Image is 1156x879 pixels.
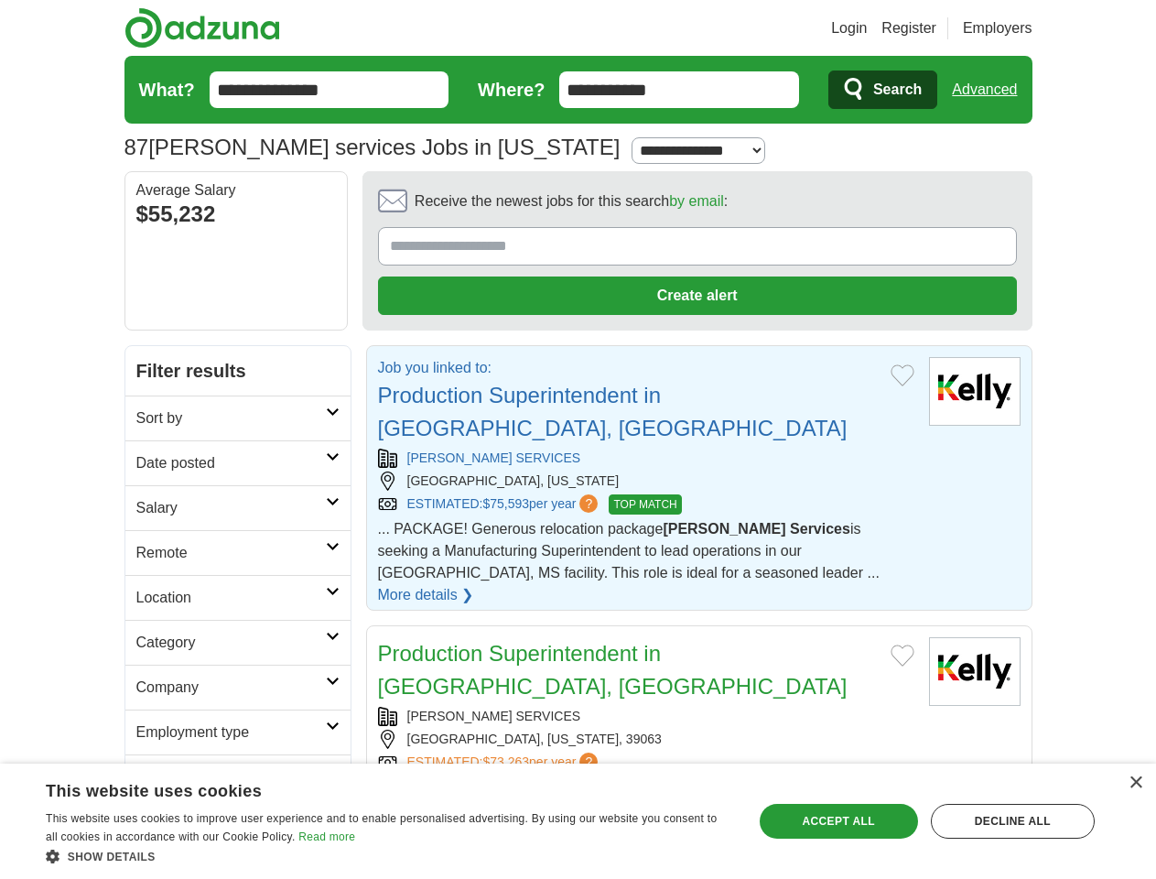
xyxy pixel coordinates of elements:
[1129,776,1142,790] div: Close
[378,383,848,440] a: Production Superintendent in [GEOGRAPHIC_DATA], [GEOGRAPHIC_DATA]
[125,530,351,575] a: Remote
[579,753,598,771] span: ?
[579,494,598,513] span: ?
[482,496,529,511] span: $75,593
[46,812,717,843] span: This website uses cookies to improve user experience and to enable personalised advertising. By u...
[931,804,1095,839] div: Decline all
[378,521,880,581] span: ... PACKAGE! Generous relocation package is seeking a Manufacturing Superintendent to lead operat...
[873,71,922,108] span: Search
[125,440,351,485] a: Date posted
[136,587,326,609] h2: Location
[136,497,326,519] h2: Salary
[124,7,280,49] img: Adzuna logo
[125,754,351,799] a: Hours
[124,135,621,159] h1: [PERSON_NAME] services Jobs in [US_STATE]
[760,804,918,839] div: Accept all
[790,521,850,537] strong: Services
[378,641,848,699] a: Production Superintendent in [GEOGRAPHIC_DATA], [GEOGRAPHIC_DATA]
[136,407,326,429] h2: Sort by
[828,71,937,109] button: Search
[125,485,351,530] a: Salary
[929,637,1021,706] img: Kelly Services logo
[136,198,336,231] div: $55,232
[407,494,602,515] a: ESTIMATED:$75,593per year?
[46,847,731,865] div: Show details
[136,452,326,474] h2: Date posted
[478,76,545,103] label: Where?
[136,183,336,198] div: Average Salary
[831,17,867,39] a: Login
[125,346,351,396] h2: Filter results
[407,450,581,465] a: [PERSON_NAME] SERVICES
[124,131,149,164] span: 87
[125,665,351,710] a: Company
[891,645,914,667] button: Add to favorite jobs
[378,277,1017,315] button: Create alert
[407,709,581,723] a: [PERSON_NAME] SERVICES
[881,17,936,39] a: Register
[378,357,876,379] p: Job you linked to:
[891,364,914,386] button: Add to favorite jobs
[125,575,351,620] a: Location
[378,730,914,749] div: [GEOGRAPHIC_DATA], [US_STATE], 39063
[136,632,326,654] h2: Category
[929,357,1021,426] img: Kelly Services logo
[125,396,351,440] a: Sort by
[136,542,326,564] h2: Remote
[415,190,728,212] span: Receive the newest jobs for this search :
[663,521,785,537] strong: [PERSON_NAME]
[378,472,914,491] div: [GEOGRAPHIC_DATA], [US_STATE]
[669,193,724,209] a: by email
[136,677,326,699] h2: Company
[609,494,681,515] span: TOP MATCH
[407,753,602,772] a: ESTIMATED:$73,263per year?
[298,830,355,843] a: Read more, opens a new window
[963,17,1032,39] a: Employers
[952,71,1017,108] a: Advanced
[125,710,351,754] a: Employment type
[125,620,351,665] a: Category
[482,754,529,769] span: $73,263
[139,76,195,103] label: What?
[46,775,686,802] div: This website uses cookies
[378,584,474,606] a: More details ❯
[68,851,156,863] span: Show details
[136,722,326,743] h2: Employment type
